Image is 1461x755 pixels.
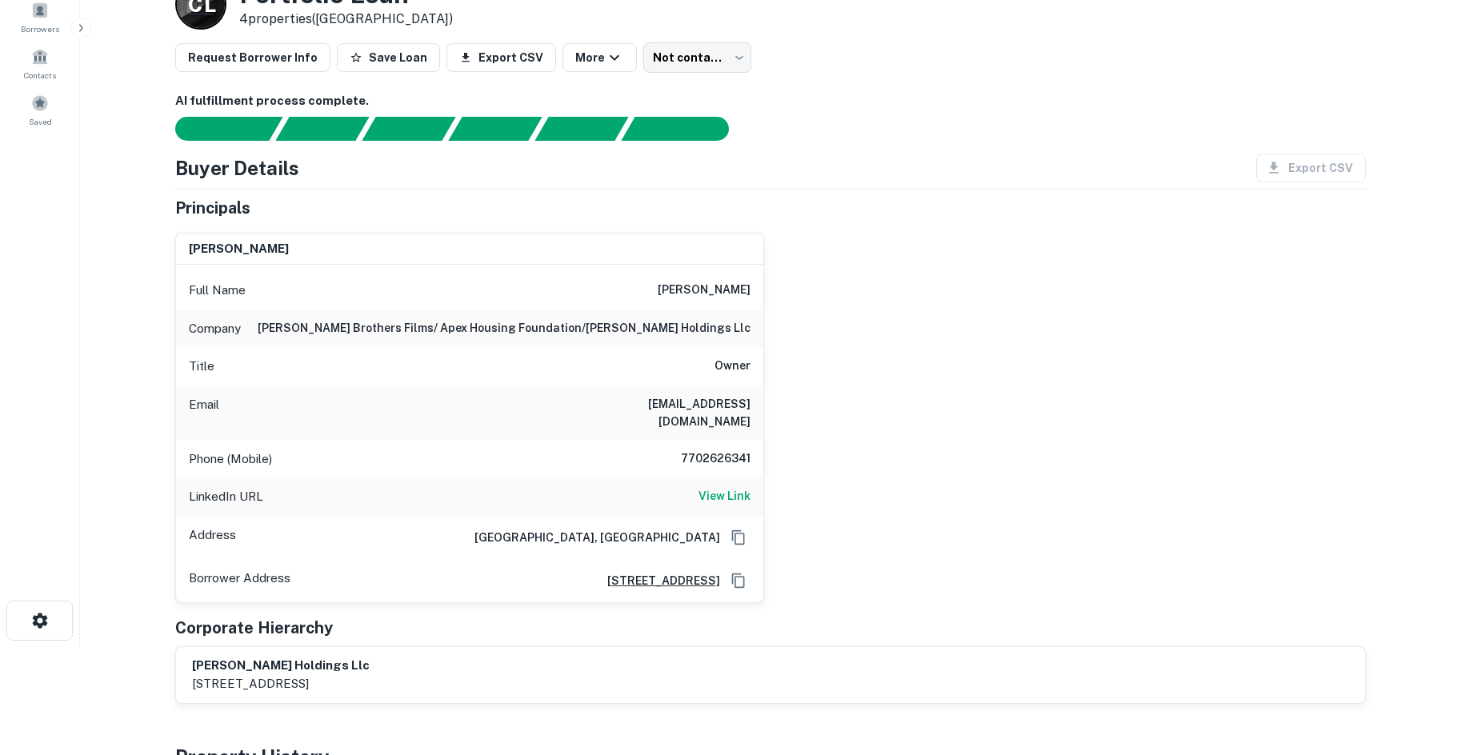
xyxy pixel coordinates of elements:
[726,525,751,549] button: Copy Address
[654,449,751,469] h6: 7702626341
[275,117,369,141] div: Your request is received and processing...
[189,525,236,549] p: Address
[189,281,246,300] p: Full Name
[189,357,214,376] p: Title
[24,69,56,82] span: Contacts
[5,42,75,85] a: Contacts
[643,42,751,73] div: Not contacted
[239,10,453,29] p: 4 properties ([GEOGRAPHIC_DATA])
[698,487,751,506] a: View Link
[462,529,720,546] h6: [GEOGRAPHIC_DATA], [GEOGRAPHIC_DATA]
[189,240,289,258] h6: [PERSON_NAME]
[175,616,333,640] h5: Corporate Hierarchy
[337,43,440,72] button: Save Loan
[175,154,299,182] h4: Buyer Details
[192,674,370,693] p: [STREET_ADDRESS]
[175,196,250,220] h5: Principals
[189,449,272,469] p: Phone (Mobile)
[21,22,59,35] span: Borrowers
[189,319,241,338] p: Company
[558,395,751,430] h6: [EMAIL_ADDRESS][DOMAIN_NAME]
[448,117,542,141] div: Principals found, AI now looking for contact information...
[1381,627,1461,704] iframe: Chat Widget
[189,395,219,430] p: Email
[156,117,276,141] div: Sending borrower request to AI...
[192,657,370,675] h6: [PERSON_NAME] holdings llc
[258,319,751,338] h6: [PERSON_NAME] brothers films/ apex housing foundation/[PERSON_NAME] holdings llc
[446,43,556,72] button: Export CSV
[534,117,628,141] div: Principals found, still searching for contact information. This may take time...
[698,487,751,505] h6: View Link
[189,487,263,506] p: LinkedIn URL
[29,115,52,128] span: Saved
[5,88,75,131] a: Saved
[714,357,751,376] h6: Owner
[175,92,1366,110] h6: AI fulfillment process complete.
[362,117,455,141] div: Documents found, AI parsing details...
[726,569,751,593] button: Copy Address
[175,43,330,72] button: Request Borrower Info
[562,43,637,72] button: More
[189,569,290,593] p: Borrower Address
[658,281,751,300] h6: [PERSON_NAME]
[622,117,748,141] div: AI fulfillment process complete.
[594,572,720,589] a: [STREET_ADDRESS]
